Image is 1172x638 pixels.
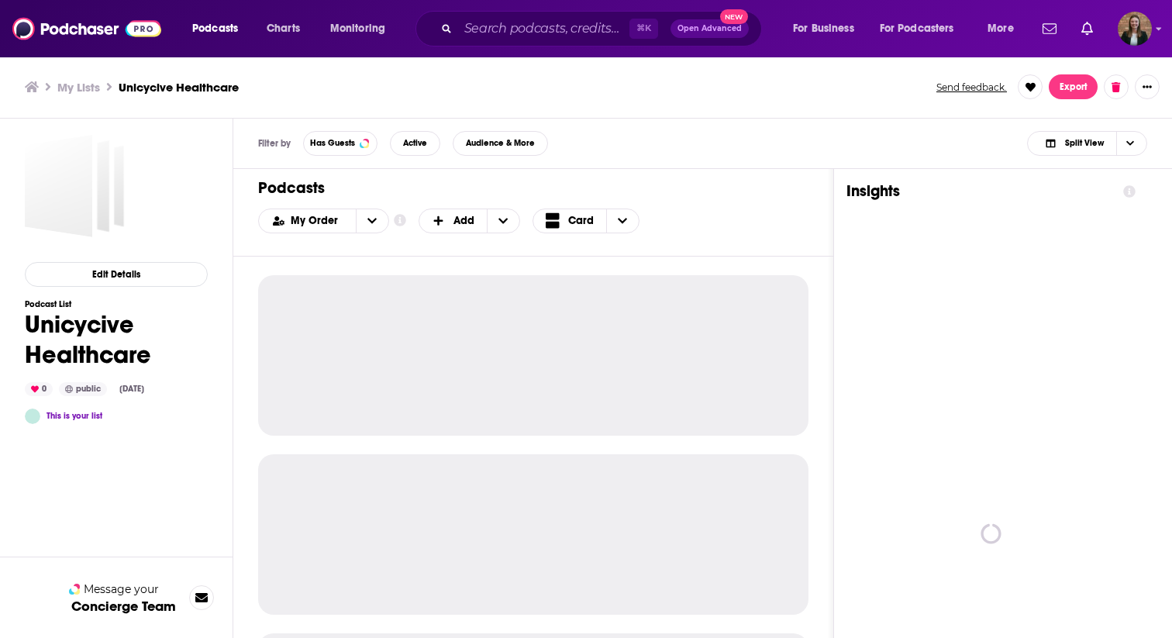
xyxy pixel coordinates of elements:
h1: Unicycive Healthcare [25,309,208,370]
h3: Podcast List [25,299,208,309]
a: Charts [257,16,309,41]
div: 0 [25,382,53,396]
input: Search podcasts, credits, & more... [458,16,629,41]
span: Active [403,139,427,147]
span: Charts [267,18,300,40]
a: Show notifications dropdown [1036,16,1063,42]
button: open menu [356,209,388,233]
h1: Insights [846,181,1111,201]
img: Podchaser - Follow, Share and Rate Podcasts [12,14,161,43]
button: Edit Details [25,262,208,287]
button: open menu [181,16,258,41]
button: open menu [782,16,874,41]
span: Add [453,216,474,226]
button: Audience & More [453,131,548,156]
button: Send feedback. [932,81,1012,94]
span: Podcasts [192,18,238,40]
h3: Filter by [258,138,291,149]
button: Choose View [533,209,639,233]
button: Active [390,131,440,156]
span: My Order [291,216,343,226]
span: For Podcasters [880,18,954,40]
span: Open Advanced [677,25,742,33]
span: Monitoring [330,18,385,40]
button: Has Guests [303,131,377,156]
div: Search podcasts, credits, & more... [430,11,777,47]
a: This is your list [47,411,102,421]
img: User Profile [1118,12,1152,46]
button: open menu [977,16,1033,41]
div: [DATE] [113,383,150,395]
button: Choose View [1027,131,1147,156]
span: For Business [793,18,854,40]
span: Card [568,216,594,226]
h3: Concierge Team [71,598,176,614]
a: Katie Burns [25,409,40,424]
button: Open AdvancedNew [670,19,749,38]
button: open menu [319,16,405,41]
button: Show More Button [1135,74,1160,99]
button: Export [1049,74,1098,99]
a: Show additional information [394,213,406,228]
span: ⌘ K [629,19,658,39]
button: + Add [419,209,521,233]
span: Logged in as k_burns [1118,12,1152,46]
span: Has Guests [310,139,355,147]
a: Show notifications dropdown [1075,16,1099,42]
a: My Lists [57,80,100,95]
button: Show profile menu [1118,12,1152,46]
h2: Choose View [533,209,674,233]
button: open menu [870,16,977,41]
div: public [59,382,107,396]
a: Unicycive Healthcare [25,135,127,237]
span: Message your [84,581,159,597]
span: Audience & More [466,139,535,147]
h1: Podcasts [258,178,796,198]
span: Split View [1065,139,1104,147]
h3: Unicycive Healthcare [119,80,239,95]
button: open menu [259,216,356,226]
h2: Choose List sort [258,209,389,233]
span: More [988,18,1014,40]
span: New [720,9,748,24]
